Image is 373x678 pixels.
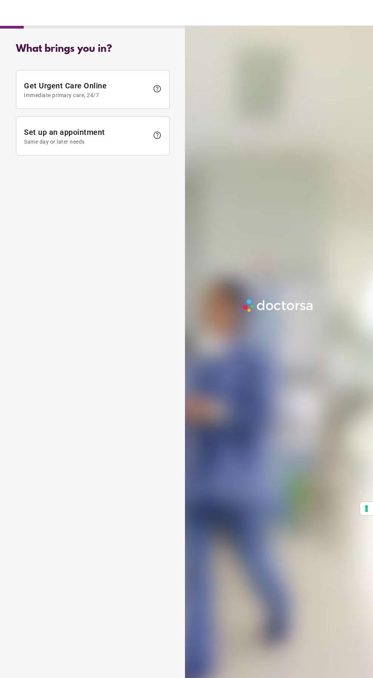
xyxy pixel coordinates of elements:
[24,128,149,145] span: Set up an appointment
[24,92,149,98] span: Immediate primary care, 24/7
[241,297,316,314] img: Logo-Doctorsa-trans-White-partial-flat.png
[24,81,149,98] span: Get Urgent Care Online
[360,502,373,515] button: Your consent preferences for tracking technologies
[24,139,149,145] span: Same day or later needs
[153,84,162,93] span: help
[153,131,162,140] span: help
[16,43,170,55] div: What brings you in?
